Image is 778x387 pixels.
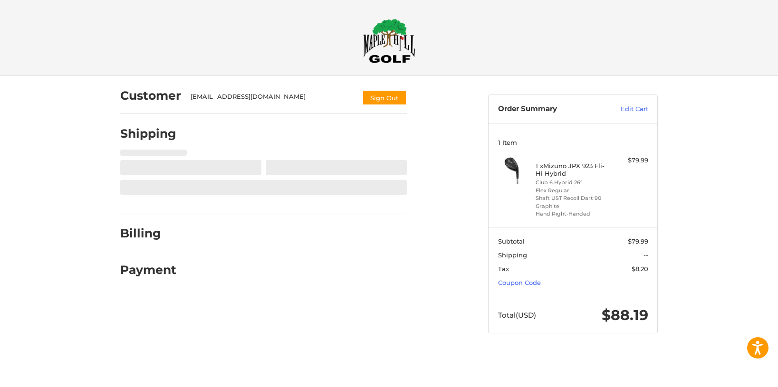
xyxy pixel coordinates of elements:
[644,251,648,259] span: --
[120,226,176,241] h2: Billing
[498,251,527,259] span: Shipping
[498,265,509,273] span: Tax
[602,306,648,324] span: $88.19
[120,88,181,103] h2: Customer
[498,139,648,146] h3: 1 Item
[536,210,608,218] li: Hand Right-Handed
[536,179,608,187] li: Club 6 Hybrid 26°
[498,311,536,320] span: Total (USD)
[600,104,648,114] a: Edit Cart
[700,361,778,387] iframe: Google Customer Reviews
[498,279,541,286] a: Coupon Code
[498,237,525,245] span: Subtotal
[191,92,353,105] div: [EMAIL_ADDRESS][DOMAIN_NAME]
[498,104,600,114] h3: Order Summary
[536,162,608,178] h4: 1 x Mizuno JPX 923 Fli-Hi Hybrid
[120,126,176,141] h2: Shipping
[120,263,176,277] h2: Payment
[628,237,648,245] span: $79.99
[363,19,415,63] img: Maple Hill Golf
[611,156,648,165] div: $79.99
[536,187,608,195] li: Flex Regular
[536,194,608,210] li: Shaft UST Recoil Dart 90 Graphite
[632,265,648,273] span: $8.20
[362,90,407,105] button: Sign Out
